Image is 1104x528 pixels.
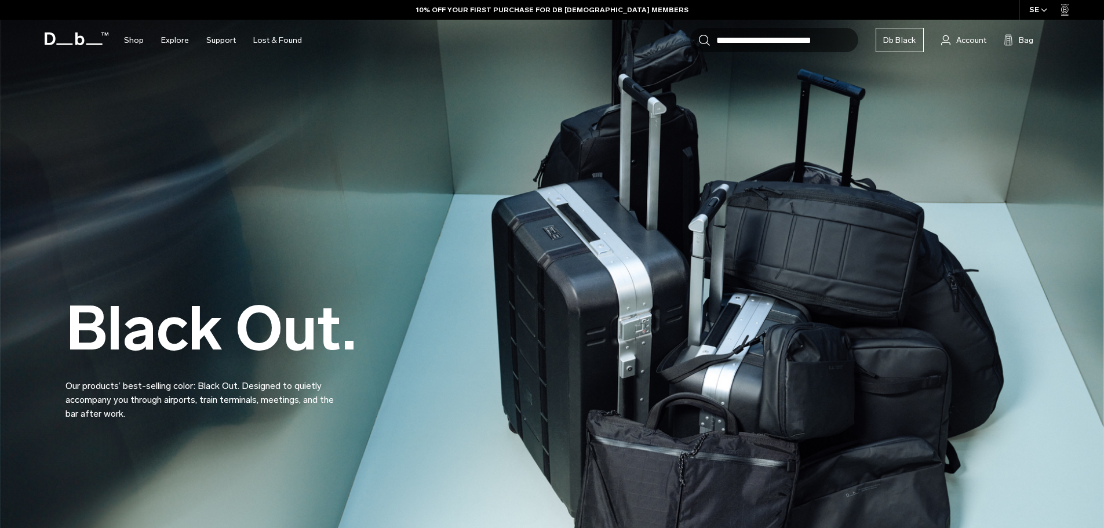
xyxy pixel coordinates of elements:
[253,20,302,61] a: Lost & Found
[941,33,986,47] a: Account
[206,20,236,61] a: Support
[115,20,311,61] nav: Main Navigation
[876,28,924,52] a: Db Black
[65,365,344,421] p: Our products’ best-selling color: Black Out. Designed to quietly accompany you through airports, ...
[956,34,986,46] span: Account
[1004,33,1033,47] button: Bag
[65,298,356,359] h2: Black Out.
[161,20,189,61] a: Explore
[416,5,688,15] a: 10% OFF YOUR FIRST PURCHASE FOR DB [DEMOGRAPHIC_DATA] MEMBERS
[1019,34,1033,46] span: Bag
[124,20,144,61] a: Shop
